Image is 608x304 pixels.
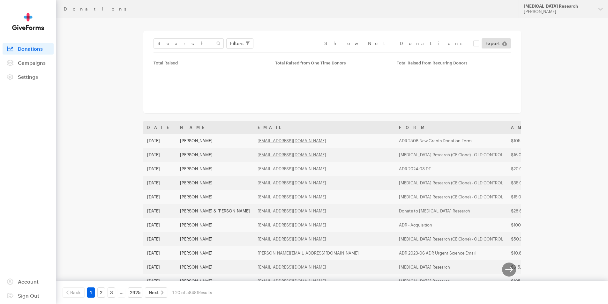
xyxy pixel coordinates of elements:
span: Donations [18,46,43,52]
div: Total Raised from Recurring Donors [397,60,511,65]
a: Next [145,287,167,298]
td: [DATE] [143,260,176,274]
td: $20.00 [507,162,559,176]
td: [PERSON_NAME] [176,246,254,260]
td: $105.36 [507,134,559,148]
td: [MEDICAL_DATA] Research [395,260,507,274]
td: [DATE] [143,204,176,218]
td: $16.07 [507,148,559,162]
a: [EMAIL_ADDRESS][DOMAIN_NAME] [258,222,326,227]
a: 2925 [128,287,142,298]
a: [EMAIL_ADDRESS][DOMAIN_NAME] [258,236,326,241]
span: Export [485,40,500,47]
div: [MEDICAL_DATA] Research [524,4,593,9]
td: [DATE] [143,148,176,162]
th: Date [143,121,176,134]
span: Results [198,290,212,295]
td: [PERSON_NAME] [176,190,254,204]
a: Export [482,38,511,48]
a: [EMAIL_ADDRESS][DOMAIN_NAME] [258,138,326,143]
td: [MEDICAL_DATA] Research (CE Clone) - OLD CONTROL [395,190,507,204]
td: [PERSON_NAME] [176,134,254,148]
th: Amount [507,121,559,134]
td: [DATE] [143,162,176,176]
th: Email [254,121,395,134]
a: [EMAIL_ADDRESS][DOMAIN_NAME] [258,194,326,199]
td: [DATE] [143,176,176,190]
span: Settings [18,74,38,80]
span: Sign Out [18,293,39,299]
td: [PERSON_NAME] [176,176,254,190]
div: Total Raised [154,60,267,65]
a: Campaigns [3,57,54,69]
span: Next [149,289,159,296]
td: [DATE] [143,218,176,232]
th: Name [176,121,254,134]
span: Campaigns [18,60,46,66]
td: [DATE] [143,134,176,148]
a: 2 [97,287,105,298]
input: Search Name & Email [154,38,224,48]
td: [MEDICAL_DATA] Research (CE Clone) - OLD CONTROL [395,148,507,162]
td: [DATE] [143,232,176,246]
td: [PERSON_NAME] [176,148,254,162]
td: [PERSON_NAME] [176,274,254,288]
td: [PERSON_NAME] [176,232,254,246]
a: [EMAIL_ADDRESS][DOMAIN_NAME] [258,264,326,270]
td: $100.00 [507,218,559,232]
div: 1-20 of 58481 [172,287,212,298]
a: Settings [3,71,54,83]
td: ADR 2024-03 DF [395,162,507,176]
td: Donate to [MEDICAL_DATA] Research [395,204,507,218]
a: [EMAIL_ADDRESS][DOMAIN_NAME] [258,208,326,213]
td: [PERSON_NAME] [176,218,254,232]
a: 3 [108,287,115,298]
a: [EMAIL_ADDRESS][DOMAIN_NAME] [258,152,326,157]
td: $28.68 [507,204,559,218]
td: [PERSON_NAME] & [PERSON_NAME] [176,204,254,218]
td: [MEDICAL_DATA] Research (CE Clone) - OLD CONTROL [395,232,507,246]
a: [EMAIL_ADDRESS][DOMAIN_NAME] [258,278,326,284]
td: [MEDICAL_DATA] Research [395,274,507,288]
a: Donations [3,43,54,55]
td: [MEDICAL_DATA] Research (CE Clone) - OLD CONTROL [395,176,507,190]
td: $10.82 [507,246,559,260]
td: ADR 2023-06 ADR Urgent Science Email [395,246,507,260]
td: [DATE] [143,274,176,288]
button: Filters [226,38,253,48]
a: [PERSON_NAME][EMAIL_ADDRESS][DOMAIN_NAME] [258,250,359,256]
a: [EMAIL_ADDRESS][DOMAIN_NAME] [258,180,326,185]
td: $315.44 [507,260,559,274]
a: [EMAIL_ADDRESS][DOMAIN_NAME] [258,166,326,171]
div: [PERSON_NAME] [524,9,593,14]
td: ADR 2506 New Grants Donation Form [395,134,507,148]
a: Account [3,276,54,287]
td: [PERSON_NAME] [176,162,254,176]
td: $35.00 [507,176,559,190]
div: Total Raised from One Time Donors [275,60,389,65]
td: $15.00 [507,190,559,204]
td: ADR - Acquisition [395,218,507,232]
td: $50.00 [507,232,559,246]
td: [DATE] [143,190,176,204]
span: Account [18,278,39,285]
td: [PERSON_NAME] [176,260,254,274]
td: [DATE] [143,246,176,260]
a: Sign Out [3,290,54,301]
img: GiveForms [12,13,44,30]
span: Filters [230,40,244,47]
th: Form [395,121,507,134]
